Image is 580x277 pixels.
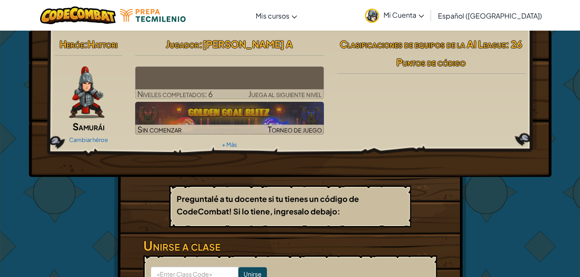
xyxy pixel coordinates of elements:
span: Mi Cuenta [383,10,424,19]
a: Mi Cuenta [361,2,428,29]
span: Mis cursos [256,11,289,20]
span: Hattori [88,38,117,50]
img: Tecmilenio logo [120,9,186,22]
span: Niveles completados: 6 [137,89,213,99]
span: : [199,38,203,50]
span: Clasificaciones de equipos de la AI League [340,38,506,50]
span: Juega al siguiente nivel [248,89,322,99]
img: CodeCombat logo [40,6,116,24]
span: Sin comenzar [137,124,181,134]
h3: Unirse a clase [143,236,437,255]
img: samurai.pose.png [69,66,105,118]
a: Juega al siguiente nivel [135,66,324,99]
a: + Más [222,141,237,148]
span: Samurái [73,120,105,132]
a: Español ([GEOGRAPHIC_DATA]) [434,4,546,27]
span: Jugador [166,38,199,50]
b: Preguntalé a tu docente si tu tienes un código de CodeCombat! Si lo tiene, ingresalo debajo: [177,194,359,216]
a: Cambiar héroe [69,136,108,143]
span: Torneo de juego [268,124,322,134]
a: Mis cursos [251,4,301,27]
span: : [84,38,88,50]
span: Heróe [60,38,84,50]
span: Español ([GEOGRAPHIC_DATA]) [438,11,542,20]
span: [PERSON_NAME] A [203,38,293,50]
img: avatar [365,9,379,23]
img: Golden Goal [135,102,324,135]
a: Sin comenzarTorneo de juego [135,102,324,135]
